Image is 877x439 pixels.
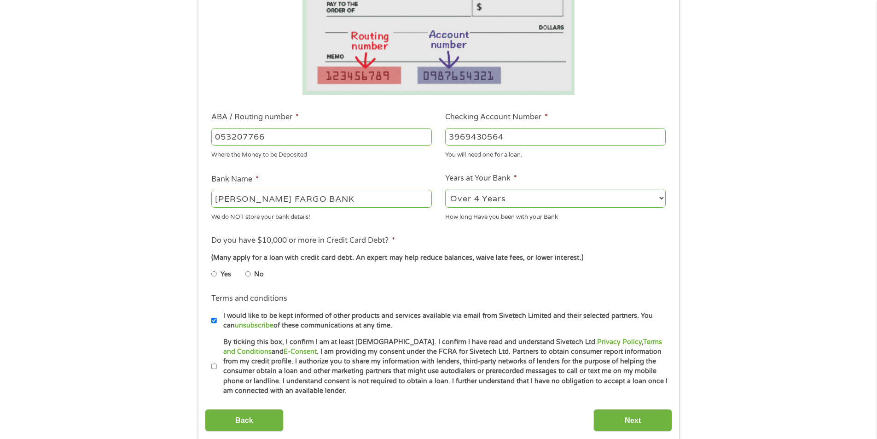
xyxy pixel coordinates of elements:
[593,409,672,432] input: Next
[445,147,666,160] div: You will need one for a loan.
[205,409,284,432] input: Back
[211,175,259,184] label: Bank Name
[211,128,432,146] input: 263177916
[221,269,231,280] label: Yes
[445,209,666,222] div: How long Have you been with your Bank
[211,253,665,263] div: (Many apply for a loan with credit card debt. An expert may help reduce balances, waive late fees...
[211,112,299,122] label: ABA / Routing number
[445,128,666,146] input: 345634636
[254,269,264,280] label: No
[223,338,662,356] a: Terms and Conditions
[211,209,432,222] div: We do NOT store your bank details!
[211,236,395,246] label: Do you have $10,000 or more in Credit Card Debt?
[211,147,432,160] div: Where the Money to be Deposited
[217,311,668,331] label: I would like to be kept informed of other products and services available via email from Sivetech...
[597,338,642,346] a: Privacy Policy
[445,112,548,122] label: Checking Account Number
[235,322,273,329] a: unsubscribe
[217,337,668,396] label: By ticking this box, I confirm I am at least [DEMOGRAPHIC_DATA]. I confirm I have read and unders...
[445,174,517,183] label: Years at Your Bank
[284,348,317,356] a: E-Consent
[211,294,287,304] label: Terms and conditions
